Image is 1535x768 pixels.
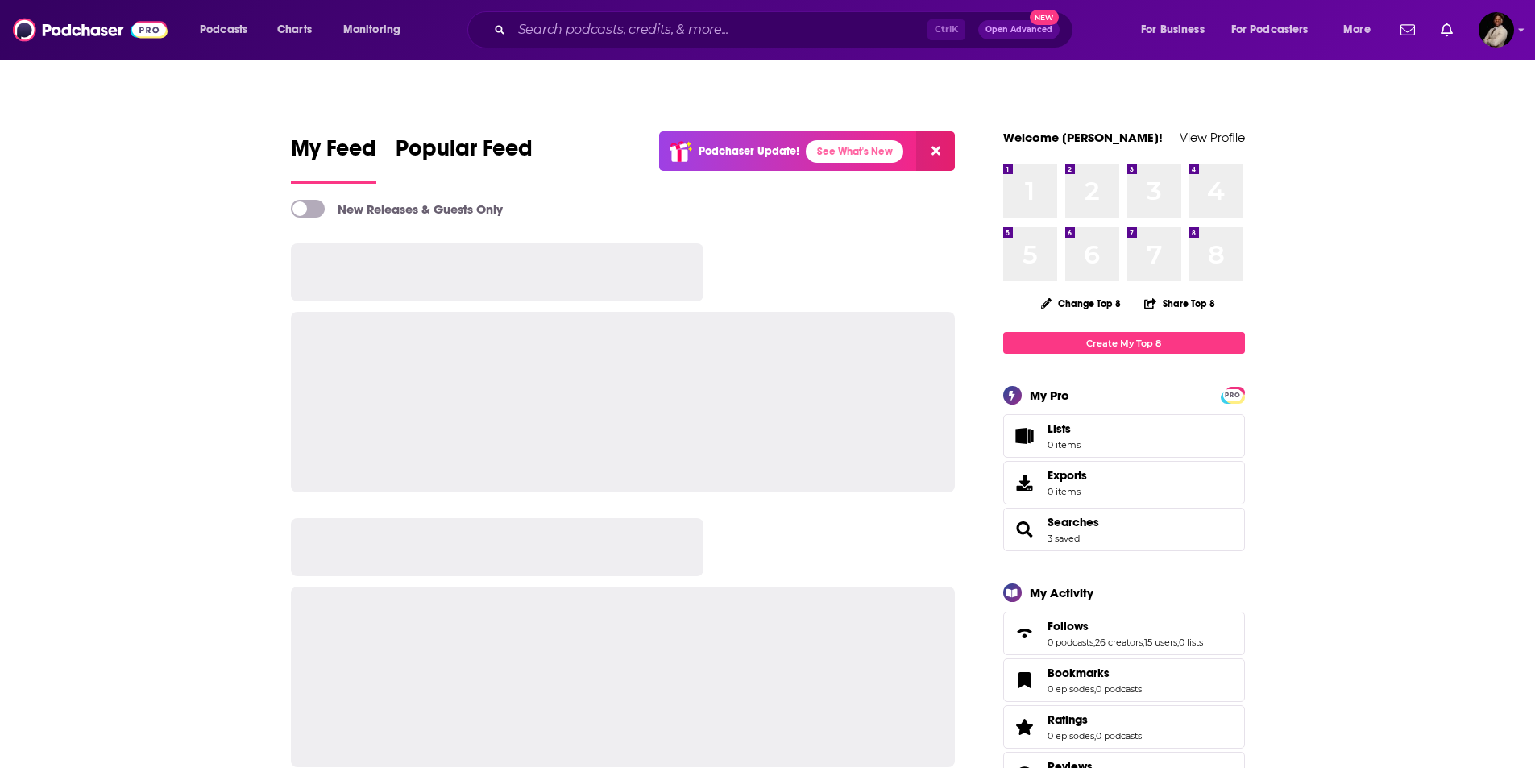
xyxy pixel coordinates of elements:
[1095,637,1143,648] a: 26 creators
[1223,388,1243,401] a: PRO
[1009,622,1041,645] a: Follows
[1048,468,1087,483] span: Exports
[1048,666,1142,680] a: Bookmarks
[1096,683,1142,695] a: 0 podcasts
[1030,585,1093,600] div: My Activity
[291,135,376,184] a: My Feed
[1179,637,1203,648] a: 0 lists
[1143,637,1144,648] span: ,
[985,26,1052,34] span: Open Advanced
[1434,16,1459,44] a: Show notifications dropdown
[1177,637,1179,648] span: ,
[396,135,533,184] a: Popular Feed
[1003,658,1245,702] span: Bookmarks
[267,17,322,43] a: Charts
[1048,439,1081,450] span: 0 items
[1003,130,1163,145] a: Welcome [PERSON_NAME]!
[1048,666,1110,680] span: Bookmarks
[1009,518,1041,541] a: Searches
[1030,10,1059,25] span: New
[291,135,376,172] span: My Feed
[699,144,799,158] p: Podchaser Update!
[1003,508,1245,551] span: Searches
[1009,425,1041,447] span: Lists
[927,19,965,40] span: Ctrl K
[1003,332,1245,354] a: Create My Top 8
[1048,712,1142,727] a: Ratings
[1343,19,1371,41] span: More
[277,19,312,41] span: Charts
[1048,637,1093,648] a: 0 podcasts
[1096,730,1142,741] a: 0 podcasts
[978,20,1060,39] button: Open AdvancedNew
[1479,12,1514,48] button: Show profile menu
[1048,619,1203,633] a: Follows
[1048,533,1080,544] a: 3 saved
[1048,515,1099,529] a: Searches
[1030,388,1069,403] div: My Pro
[1130,17,1225,43] button: open menu
[1003,461,1245,504] a: Exports
[1394,16,1421,44] a: Show notifications dropdown
[291,200,503,218] a: New Releases & Guests Only
[1479,12,1514,48] img: User Profile
[1048,619,1089,633] span: Follows
[1093,637,1095,648] span: ,
[1048,421,1081,436] span: Lists
[1332,17,1391,43] button: open menu
[200,19,247,41] span: Podcasts
[1479,12,1514,48] span: Logged in as Jeremiah_lineberger11
[1048,712,1088,727] span: Ratings
[189,17,268,43] button: open menu
[1003,705,1245,749] span: Ratings
[512,17,927,43] input: Search podcasts, credits, & more...
[1048,730,1094,741] a: 0 episodes
[1048,683,1094,695] a: 0 episodes
[806,140,903,163] a: See What's New
[332,17,421,43] button: open menu
[1048,421,1071,436] span: Lists
[1048,486,1087,497] span: 0 items
[1231,19,1309,41] span: For Podcasters
[1094,683,1096,695] span: ,
[1003,414,1245,458] a: Lists
[1009,471,1041,494] span: Exports
[1141,19,1205,41] span: For Business
[1221,17,1332,43] button: open menu
[1031,293,1131,313] button: Change Top 8
[1094,730,1096,741] span: ,
[343,19,400,41] span: Monitoring
[1180,130,1245,145] a: View Profile
[396,135,533,172] span: Popular Feed
[1009,716,1041,738] a: Ratings
[483,11,1089,48] div: Search podcasts, credits, & more...
[1009,669,1041,691] a: Bookmarks
[1144,637,1177,648] a: 15 users
[1223,389,1243,401] span: PRO
[1143,288,1216,319] button: Share Top 8
[13,15,168,45] img: Podchaser - Follow, Share and Rate Podcasts
[1003,612,1245,655] span: Follows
